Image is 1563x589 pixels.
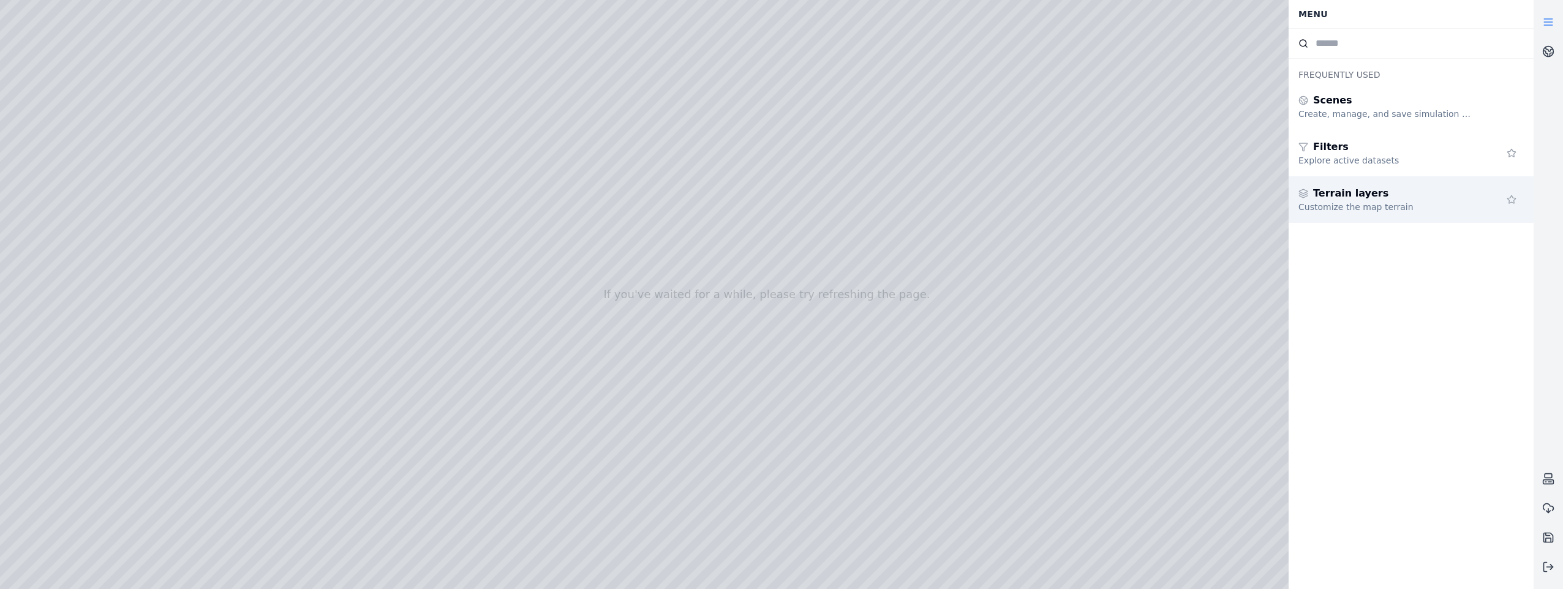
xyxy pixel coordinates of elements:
div: Frequently Used [1289,59,1534,83]
span: Terrain layers [1313,186,1388,201]
div: Create, manage, and save simulation scenes [1298,108,1475,120]
div: Explore active datasets [1298,154,1475,167]
span: Filters [1313,140,1349,154]
div: Customize the map terrain [1298,201,1475,213]
span: Scenes [1313,93,1352,108]
div: Menu [1291,2,1531,26]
